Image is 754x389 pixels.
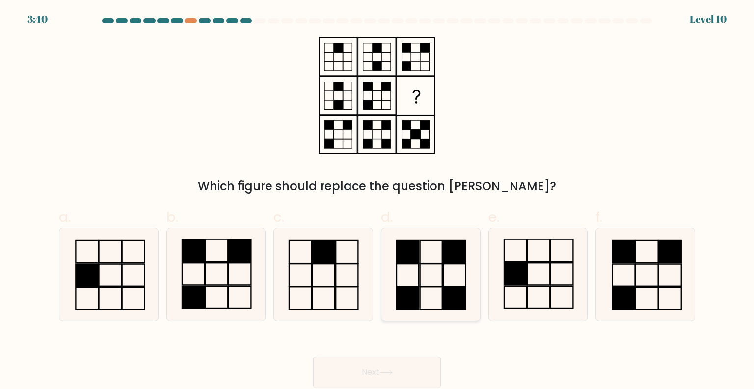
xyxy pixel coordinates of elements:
[65,178,689,195] div: Which figure should replace the question [PERSON_NAME]?
[27,12,48,27] div: 3:40
[595,208,602,227] span: f.
[166,208,178,227] span: b.
[488,208,499,227] span: e.
[273,208,284,227] span: c.
[381,208,393,227] span: d.
[59,208,71,227] span: a.
[690,12,727,27] div: Level 10
[313,357,441,388] button: Next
